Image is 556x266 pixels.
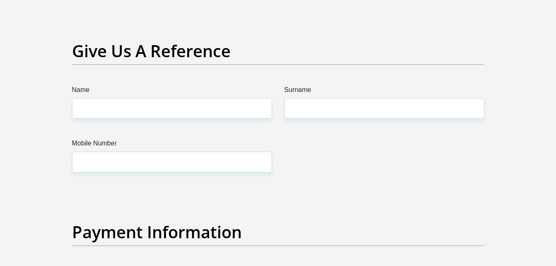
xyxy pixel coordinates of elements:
input: Mobile Number [72,152,272,172]
label: Surname [284,85,484,98]
label: Mobile Number [72,138,272,152]
label: Name [72,85,272,98]
input: Name [72,98,272,118]
h2: Give Us A Reference [72,41,484,61]
input: Surname [284,98,484,118]
h2: Payment Information [72,222,484,242]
